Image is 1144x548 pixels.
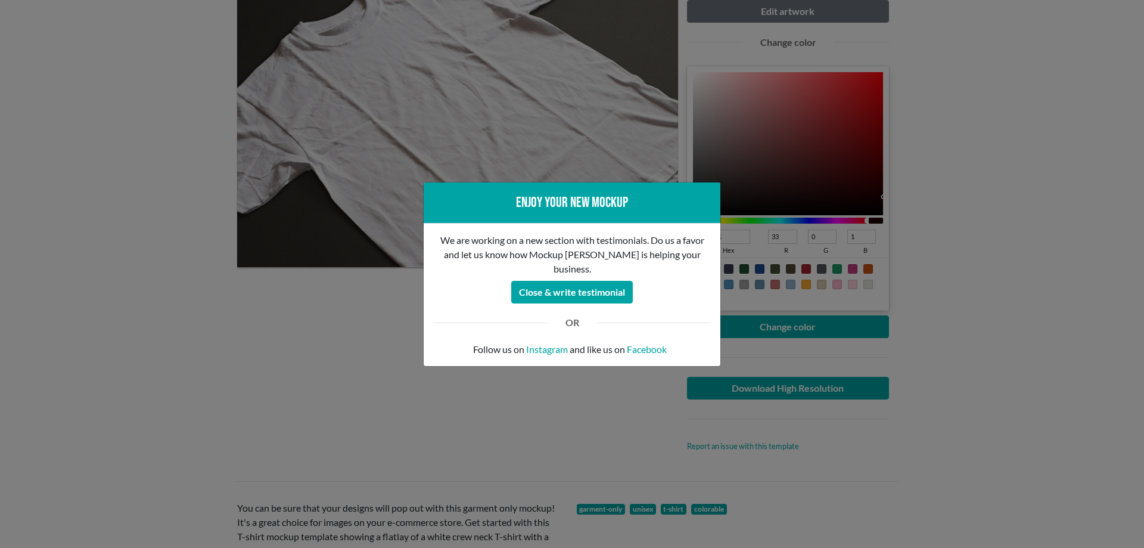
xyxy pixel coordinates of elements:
div: Enjoy your new mockup [433,192,711,213]
button: Close & write testimonial [511,281,633,304]
p: Follow us on and like us on [433,342,711,357]
a: Close & write testimonial [511,283,633,294]
div: OR [557,315,588,330]
p: We are working on a new section with testimonials. Do us a favor and let us know how Mockup [PERS... [433,233,711,276]
a: Facebook [627,342,667,357]
a: Instagram [526,342,568,357]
